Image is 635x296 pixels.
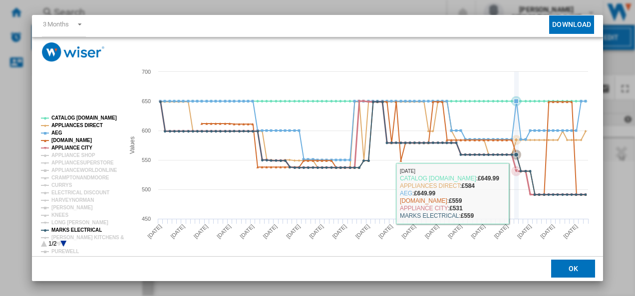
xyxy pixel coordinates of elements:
tspan: HARVEYNORMAN [51,197,94,203]
tspan: [DATE] [446,223,463,240]
tspan: PUREWELL [51,249,79,254]
tspan: APPLIANCEWORLDONLINE [51,167,117,173]
tspan: [DATE] [262,223,278,240]
img: logo_wiser_300x94.png [42,42,104,62]
tspan: [DATE] [516,223,532,240]
tspan: 600 [142,128,151,134]
tspan: CURRYS [51,182,72,188]
tspan: KNEES [51,212,68,218]
tspan: [DATE] [423,223,440,240]
tspan: MARKS ELECTRICAL [51,227,102,233]
tspan: ELECTRICAL DISCOUNT [51,190,109,195]
tspan: [DATE] [354,223,370,240]
tspan: 500 [142,186,151,192]
tspan: APPLIANCE CITY [51,145,92,150]
tspan: [DATE] [239,223,255,240]
tspan: CRAMPTONANDMOORE [51,175,109,180]
tspan: [DATE] [470,223,486,240]
tspan: [PERSON_NAME] [51,205,93,210]
button: Download [549,15,594,34]
tspan: [DATE] [216,223,232,240]
tspan: Values [128,137,135,154]
div: 3 Months [43,20,69,28]
tspan: 700 [142,69,151,75]
tspan: LONG [PERSON_NAME] [51,220,108,225]
tspan: [DATE] [192,223,209,240]
md-dialog: Product popup [32,15,604,282]
tspan: [DATE] [539,223,556,240]
tspan: [DATE] [146,223,163,240]
tspan: [DATE] [308,223,324,240]
tspan: [DATE] [400,223,417,240]
tspan: APPLIANCES DIRECT [51,123,103,128]
tspan: [DOMAIN_NAME] [51,138,92,143]
tspan: [DATE] [331,223,347,240]
tspan: [DATE] [285,223,301,240]
tspan: 550 [142,157,151,163]
tspan: 650 [142,98,151,104]
tspan: APPLIANCESUPERSTORE [51,160,114,165]
tspan: AEG [51,130,62,136]
tspan: [DATE] [562,223,579,240]
button: OK [551,260,595,278]
tspan: [DATE] [377,223,394,240]
tspan: APPL [51,241,64,247]
tspan: [DATE] [493,223,509,240]
tspan: CATALOG [DOMAIN_NAME] [51,115,117,121]
tspan: [DATE] [169,223,186,240]
tspan: [PERSON_NAME] KITCHENS & [51,235,124,240]
tspan: 450 [142,216,151,222]
tspan: APPLIANCE SHOP [51,152,95,158]
text: 1/2 [48,240,57,247]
